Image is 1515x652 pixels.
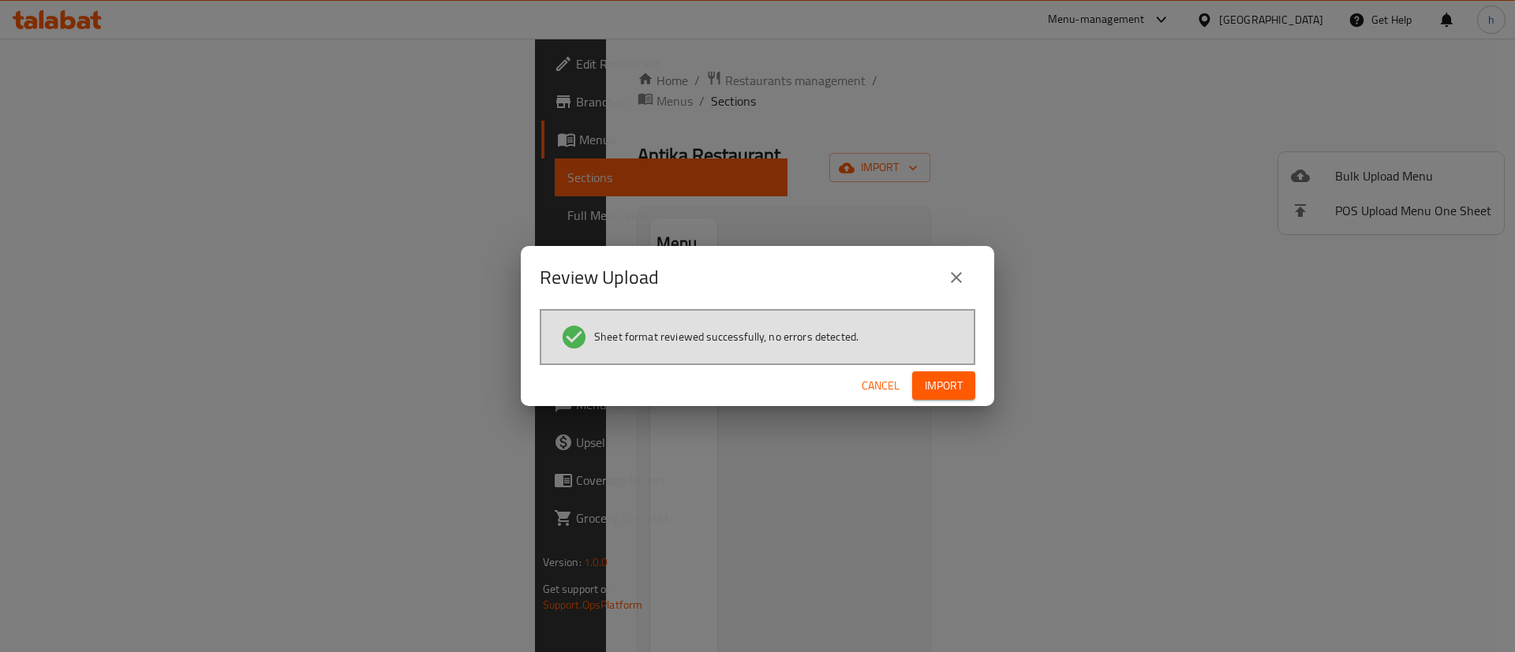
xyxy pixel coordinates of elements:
[540,265,659,290] h2: Review Upload
[912,371,975,401] button: Import
[925,376,963,396] span: Import
[594,329,858,345] span: Sheet format reviewed successfully, no errors detected.
[855,371,906,401] button: Cancel
[937,259,975,296] button: close
[862,376,900,396] span: Cancel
